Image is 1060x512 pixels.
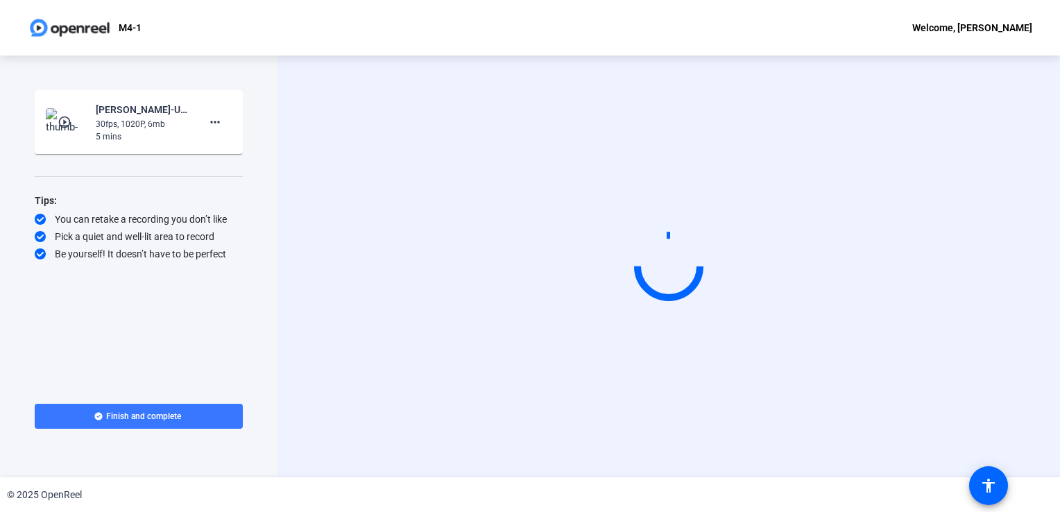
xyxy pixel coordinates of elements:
mat-icon: play_circle_outline [58,115,74,129]
div: 5 mins [96,130,189,143]
div: Welcome, [PERSON_NAME] [912,19,1032,36]
div: © 2025 OpenReel [7,488,82,502]
div: Tips: [35,192,243,209]
button: Finish and complete [35,404,243,429]
div: [PERSON_NAME]-UAPTC-ENRG 10011 FOOTAGE-M4-1-1756762201189-screen [96,101,189,118]
div: 30fps, 1020P, 6mb [96,118,189,130]
div: You can retake a recording you don’t like [35,212,243,226]
div: Pick a quiet and well-lit area to record [35,230,243,244]
span: Finish and complete [106,411,181,422]
mat-icon: more_horiz [207,114,223,130]
div: Be yourself! It doesn’t have to be perfect [35,247,243,261]
mat-icon: accessibility [980,477,997,494]
p: M4-1 [119,19,142,36]
img: thumb-nail [46,108,87,136]
img: OpenReel logo [28,14,112,42]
